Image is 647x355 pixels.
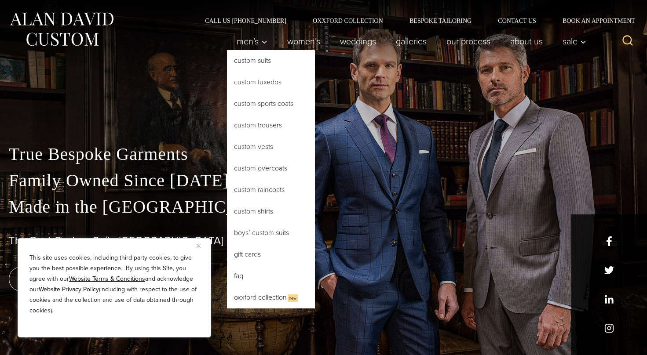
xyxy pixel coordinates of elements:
img: Alan David Custom [9,10,114,49]
a: Our Process [437,33,501,50]
a: Custom Suits [227,50,315,71]
p: This site uses cookies, including third party cookies, to give you the best possible experience. ... [29,253,199,316]
a: Website Privacy Policy [39,285,99,294]
span: Sale [563,37,586,46]
a: Gift Cards [227,244,315,265]
p: True Bespoke Garments Family Owned Since [DATE] Made in the [GEOGRAPHIC_DATA] [9,141,638,220]
a: Custom Shirts [227,201,315,222]
a: Custom Raincoats [227,179,315,200]
span: New [288,294,298,302]
a: FAQ [227,265,315,286]
a: Oxxford CollectionNew [227,287,315,308]
a: About Us [501,33,553,50]
nav: Secondary Navigation [192,18,638,24]
a: Custom Tuxedos [227,72,315,93]
a: Contact Us [485,18,549,24]
a: Galleries [386,33,437,50]
a: Oxxford Collection [300,18,396,24]
a: Custom Trousers [227,115,315,136]
button: Close [197,240,207,251]
a: Bespoke Tailoring [396,18,485,24]
a: weddings [330,33,386,50]
a: Call Us [PHONE_NUMBER] [192,18,300,24]
button: View Search Form [617,31,638,52]
a: Custom Sports Coats [227,93,315,114]
nav: Primary Navigation [227,33,591,50]
a: Book an Appointment [549,18,638,24]
h1: The Best Custom Suits [GEOGRAPHIC_DATA] Has to Offer [9,234,638,247]
a: Custom Overcoats [227,158,315,179]
a: Boys’ Custom Suits [227,222,315,243]
a: book an appointment [9,267,132,291]
a: Website Terms & Conditions [69,274,145,283]
a: Women’s [278,33,330,50]
span: Men’s [237,37,267,46]
img: Close [197,244,201,248]
a: Custom Vests [227,136,315,157]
